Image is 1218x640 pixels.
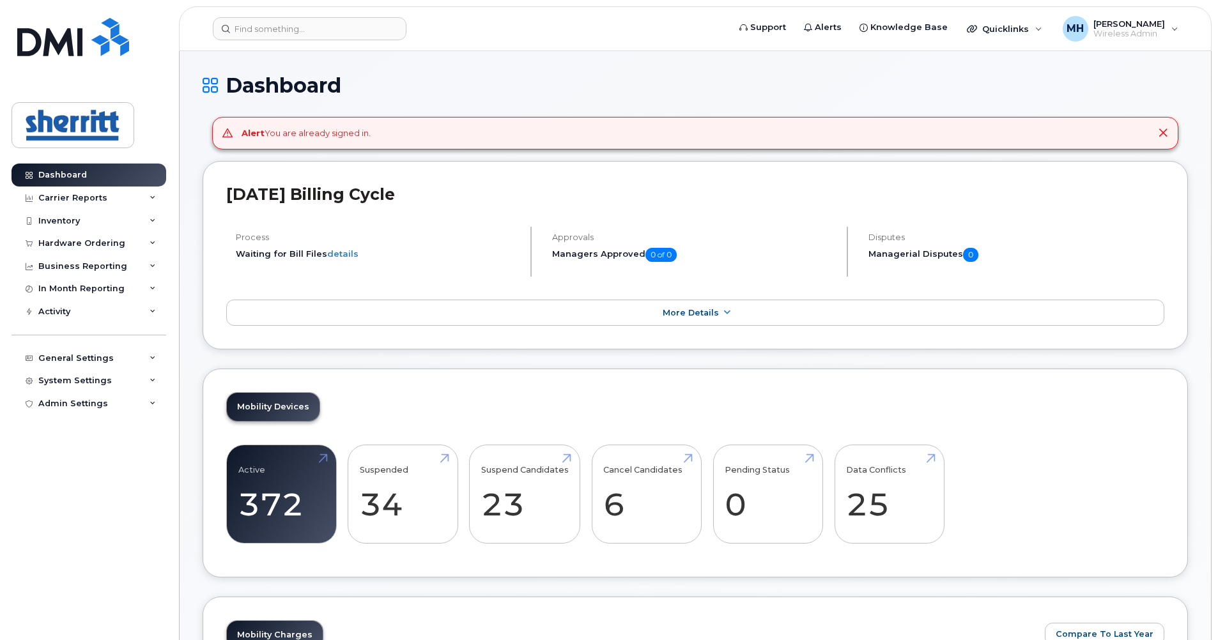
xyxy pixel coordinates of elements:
[242,127,371,139] div: You are already signed in.
[868,248,1164,262] h5: Managerial Disputes
[226,185,1164,204] h2: [DATE] Billing Cycle
[552,232,836,242] h4: Approvals
[846,452,932,537] a: Data Conflicts 25
[238,452,325,537] a: Active 372
[360,452,446,537] a: Suspended 34
[481,452,569,537] a: Suspend Candidates 23
[236,248,520,260] li: Waiting for Bill Files
[645,248,677,262] span: 0 of 0
[236,232,520,242] h4: Process
[663,308,719,317] span: More Details
[868,232,1164,242] h4: Disputes
[552,248,836,262] h5: Managers Approved
[227,393,320,421] a: Mobility Devices
[1056,628,1153,640] span: Compare To Last Year
[242,128,265,138] strong: Alert
[203,74,1188,96] h1: Dashboard
[327,248,358,259] a: details
[725,452,811,537] a: Pending Status 0
[963,248,978,262] span: 0
[603,452,690,537] a: Cancel Candidates 6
